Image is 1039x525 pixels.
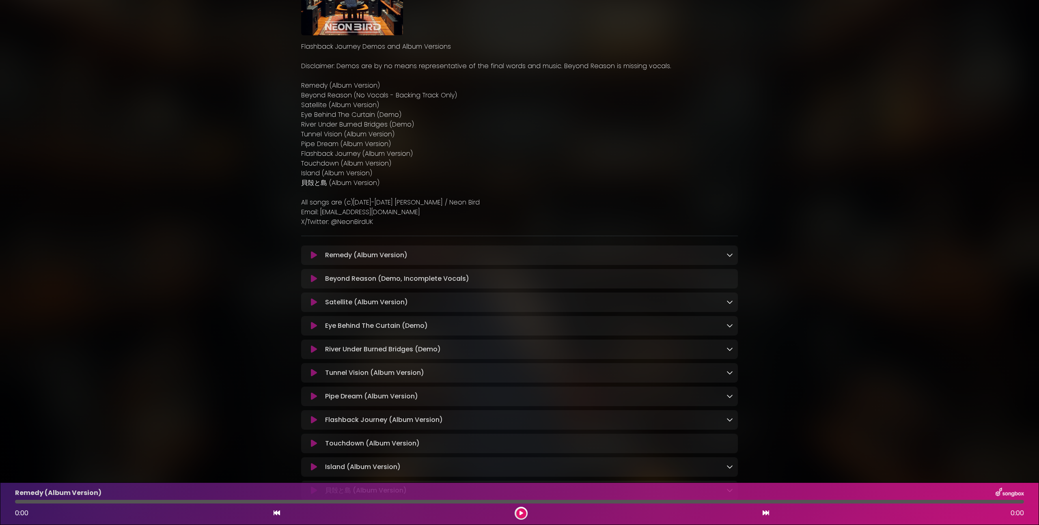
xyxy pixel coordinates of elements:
[325,462,401,472] p: Island (Album Version)
[301,81,738,90] p: Remedy (Album Version)
[325,250,407,260] p: Remedy (Album Version)
[301,110,738,120] p: Eye Behind The Curtain (Demo)
[325,274,469,284] p: Beyond Reason (Demo, Incomplete Vocals)
[325,368,424,378] p: Tunnel Vision (Album Version)
[301,120,738,129] p: River Under Burned Bridges (Demo)
[301,149,738,159] p: Flashback Journey (Album Version)
[301,178,738,188] p: 貝殻と島 (Album Version)
[301,139,738,149] p: Pipe Dream (Album Version)
[325,321,428,331] p: Eye Behind The Curtain (Demo)
[325,439,420,448] p: Touchdown (Album Version)
[301,90,738,100] p: Beyond Reason (No Vocals - Backing Track Only)
[15,488,101,498] p: Remedy (Album Version)
[15,508,28,518] span: 0:00
[1011,508,1024,518] span: 0:00
[301,100,738,110] p: Satellite (Album Version)
[301,129,738,139] p: Tunnel Vision (Album Version)
[325,344,441,354] p: River Under Burned Bridges (Demo)
[301,159,738,168] p: Touchdown (Album Version)
[301,42,738,52] p: Flashback Journey Demos and Album Versions
[301,198,738,207] p: All songs are (c)[DATE]-[DATE] [PERSON_NAME] / Neon Bird
[325,415,443,425] p: Flashback Journey (Album Version)
[301,217,738,227] p: X/Twitter: @NeonBirdUK
[325,392,418,401] p: Pipe Dream (Album Version)
[301,168,738,178] p: Island (Album Version)
[996,488,1024,498] img: songbox-logo-white.png
[301,61,738,71] p: Disclaimer: Demos are by no means representative of the final words and music. Beyond Reason is m...
[301,207,738,217] p: Email: [EMAIL_ADDRESS][DOMAIN_NAME]
[325,297,408,307] p: Satellite (Album Version)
